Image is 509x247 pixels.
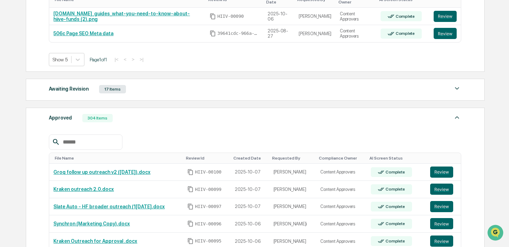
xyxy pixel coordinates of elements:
div: Complete [384,221,405,226]
div: Toggle SortBy [272,156,314,161]
div: Complete [384,204,405,209]
td: Content Approvers [316,215,366,233]
a: Review [430,184,457,195]
a: [DOMAIN_NAME]_guides_what-you-need-to-know-about-hiive-funds (2).png [53,11,190,22]
button: Review [434,11,457,22]
td: 2025-10-06 [231,215,269,233]
a: Powered byPylon [49,118,84,123]
a: Kraken Outreach for Approval .docx [53,238,137,244]
a: Groq follow up outreach v2 ([DATE]).docx [53,169,150,175]
button: Start new chat [119,55,127,64]
td: Content Approvers [316,198,366,216]
span: Copy Id [187,203,194,210]
button: < [122,56,129,62]
div: We're available if you need us! [24,60,88,66]
td: Content Approvers [336,25,376,42]
td: 2025-10-06 [263,8,295,25]
a: Slate Auto - HF broader outreach (1[DATE].docx [53,204,165,209]
td: 2025-10-07 [231,164,269,181]
img: caret [453,113,461,122]
button: > [129,56,136,62]
button: Review [430,218,453,229]
span: Copy Id [210,30,216,37]
div: 🔎 [7,102,13,107]
div: Toggle SortBy [319,156,364,161]
button: |< [112,56,120,62]
div: Complete [394,14,415,19]
span: 39641cdc-966a-4e65-879f-2a6a777944d8 [217,31,259,36]
a: Review [430,236,457,247]
div: Toggle SortBy [186,156,228,161]
div: Toggle SortBy [369,156,423,161]
button: Review [430,184,453,195]
span: Pylon [69,118,84,123]
div: Complete [394,31,415,36]
button: Review [430,236,453,247]
td: 2025-10-07 [231,198,269,216]
a: 🖐️Preclearance [4,85,48,98]
span: HIIV-00095 [195,238,222,244]
td: [PERSON_NAME] [294,25,336,42]
span: HIIV-00097 [195,204,222,209]
button: Review [430,201,453,212]
a: 🔎Data Lookup [4,98,47,111]
button: Review [434,28,457,39]
iframe: Open customer support [487,224,506,243]
td: [PERSON_NAME] [269,164,316,181]
td: Content Approvers [316,164,366,181]
span: Page 1 of 1 [90,57,107,62]
img: caret [453,84,461,93]
span: Copy Id [210,13,216,20]
span: Copy Id [187,186,194,192]
img: 1746055101610-c473b297-6a78-478c-a979-82029cc54cd1 [7,53,20,66]
div: Complete [384,187,405,192]
div: Complete [384,170,405,175]
a: Review [430,218,457,229]
a: 506c Page SEO Meta data [53,31,113,36]
td: 2025-08-27 [263,25,295,42]
a: Synchron (Marketing Copy).docx [53,221,130,226]
div: Toggle SortBy [55,156,180,161]
a: 🗄️Attestations [48,85,89,98]
a: Review [430,201,457,212]
span: Data Lookup [14,101,44,108]
td: [PERSON_NAME] [294,8,336,25]
span: Copy Id [187,169,194,175]
td: [PERSON_NAME] [269,198,316,216]
span: HIIV-00099 [195,187,222,192]
td: [PERSON_NAME]i [269,215,316,233]
span: HIIV-00100 [195,169,222,175]
span: HIIV-00090 [217,14,244,19]
p: How can we help? [7,15,127,26]
div: 304 Items [82,114,113,122]
span: Copy Id [187,238,194,244]
span: Copy Id [187,221,194,227]
button: >| [137,56,145,62]
div: Start new chat [24,53,114,60]
div: Toggle SortBy [432,156,458,161]
td: [PERSON_NAME] [269,181,316,198]
span: HIIV-00096 [195,221,222,227]
div: 17 Items [99,85,126,93]
div: Toggle SortBy [233,156,267,161]
td: 2025-10-07 [231,181,269,198]
div: Awaiting Revision [49,84,89,93]
div: Approved [49,113,72,122]
a: Kraken outreach 2.0.docx [53,186,114,192]
div: 🖐️ [7,88,13,94]
button: Review [430,167,453,178]
div: 🗄️ [51,88,56,94]
a: Review [430,167,457,178]
span: Attestations [58,88,87,95]
div: Complete [384,239,405,244]
td: Content Approvers [316,181,366,198]
span: Preclearance [14,88,45,95]
td: Content Approvers [336,8,376,25]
